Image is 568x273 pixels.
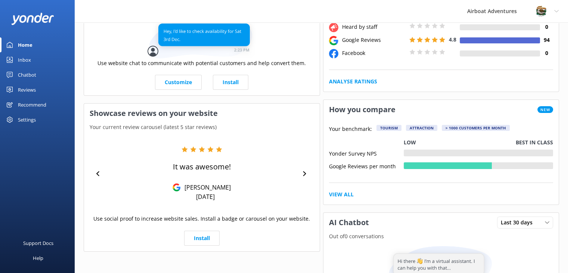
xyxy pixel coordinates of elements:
div: Google Reviews per month [329,162,404,169]
div: Yonder Survey NPS [329,150,404,156]
p: Low [404,138,416,147]
div: Chatbot [18,67,36,82]
a: View All [329,190,354,199]
p: Use social proof to increase website sales. Install a badge or carousel on your website. [93,215,310,223]
p: Out of 0 conversations [323,232,559,240]
div: > 1000 customers per month [442,125,510,131]
div: Attraction [406,125,437,131]
h3: AI Chatbot [323,213,375,232]
div: Support Docs [23,236,53,251]
h4: 94 [540,36,553,44]
img: yonder-white-logo.png [11,13,54,25]
h3: Showcase reviews on your website [84,104,320,123]
p: [DATE] [196,193,215,201]
div: Facebook [340,49,407,57]
div: Reviews [18,82,36,97]
div: Recommend [18,97,46,112]
div: Settings [18,112,36,127]
span: New [537,106,553,113]
h4: 0 [540,23,553,31]
p: Your current review carousel (latest 5 star reviews) [84,123,320,131]
div: Help [33,251,43,266]
div: Heard by staff [340,23,407,31]
h4: 0 [540,49,553,57]
img: 271-1670286363.jpg [536,6,547,17]
img: Google Reviews [173,183,181,191]
a: Install [184,231,220,246]
span: 4.8 [449,36,456,43]
p: Best in class [516,138,553,147]
p: [PERSON_NAME] [181,183,231,191]
div: Tourism [376,125,401,131]
a: Install [213,75,248,90]
h3: How you compare [323,100,401,119]
p: It was awesome! [173,162,231,172]
img: conversation... [148,18,256,59]
span: Last 30 days [501,218,537,227]
div: Home [18,37,32,52]
div: Google Reviews [340,36,407,44]
p: Use website chat to communicate with potential customers and help convert them. [97,59,306,67]
a: Customize [155,75,202,90]
div: Inbox [18,52,31,67]
a: Analyse Ratings [329,77,377,86]
p: Your benchmark: [329,125,372,134]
